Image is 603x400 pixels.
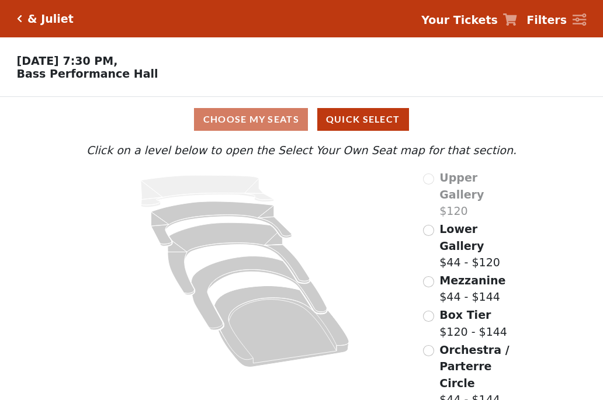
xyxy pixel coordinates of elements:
[439,308,491,321] span: Box Tier
[526,12,586,29] a: Filters
[27,12,74,26] h5: & Juliet
[151,201,292,246] path: Lower Gallery - Seats Available: 151
[439,307,507,340] label: $120 - $144
[439,222,484,252] span: Lower Gallery
[84,142,519,159] p: Click on a level below to open the Select Your Own Seat map for that section.
[421,13,498,26] strong: Your Tickets
[17,15,22,23] a: Click here to go back to filters
[439,272,505,305] label: $44 - $144
[439,169,519,220] label: $120
[317,108,409,131] button: Quick Select
[439,221,519,271] label: $44 - $120
[526,13,567,26] strong: Filters
[439,274,505,287] span: Mezzanine
[439,171,484,201] span: Upper Gallery
[421,12,517,29] a: Your Tickets
[141,175,274,207] path: Upper Gallery - Seats Available: 0
[214,286,349,367] path: Orchestra / Parterre Circle - Seats Available: 44
[439,343,509,389] span: Orchestra / Parterre Circle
